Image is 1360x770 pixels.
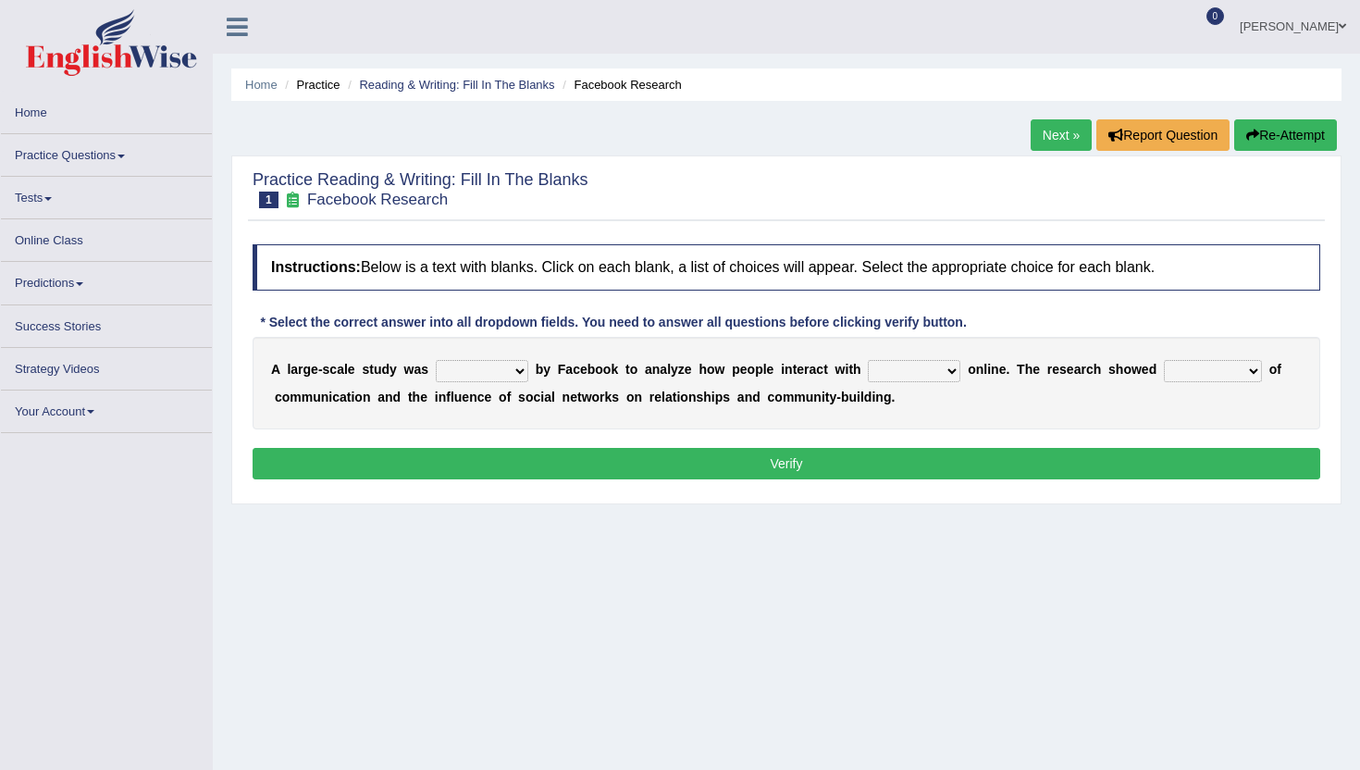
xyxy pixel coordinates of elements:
[711,390,715,404] b: i
[1149,362,1157,377] b: d
[794,390,805,404] b: m
[968,362,976,377] b: o
[611,362,618,377] b: k
[661,390,665,404] b: l
[707,362,715,377] b: o
[533,390,540,404] b: c
[582,390,592,404] b: w
[354,390,363,404] b: o
[321,390,329,404] b: n
[344,362,348,377] b: l
[600,390,604,404] b: r
[673,390,677,404] b: t
[737,390,745,404] b: a
[595,362,603,377] b: o
[1,177,212,213] a: Tests
[1031,119,1092,151] a: Next »
[454,390,463,404] b: u
[1096,119,1230,151] button: Report Question
[385,390,393,404] b: n
[678,362,685,377] b: z
[853,362,861,377] b: h
[421,362,428,377] b: s
[573,362,580,377] b: c
[507,390,512,404] b: f
[282,390,291,404] b: o
[351,390,354,404] b: i
[1131,362,1142,377] b: w
[369,362,374,377] b: t
[540,390,544,404] b: i
[699,362,707,377] b: h
[477,390,485,404] b: c
[987,362,991,377] b: i
[649,390,654,404] b: r
[688,390,697,404] b: n
[875,390,884,404] b: n
[271,259,361,275] b: Instructions:
[793,362,797,377] b: t
[1116,362,1124,377] b: h
[781,362,785,377] b: i
[1074,362,1082,377] b: a
[785,362,793,377] b: n
[884,390,892,404] b: g
[592,390,600,404] b: o
[446,390,451,404] b: f
[825,390,830,404] b: t
[389,362,397,377] b: y
[348,362,355,377] b: e
[1006,362,1009,377] b: .
[732,362,740,377] b: p
[329,362,337,377] b: c
[1,305,212,342] a: Success Stories
[755,362,763,377] b: p
[1094,362,1102,377] b: h
[543,362,550,377] b: y
[1017,362,1025,377] b: T
[577,390,582,404] b: t
[1234,119,1337,151] button: Re-Attempt
[253,171,588,208] h2: Practice Reading & Writing: Fill In The Blanks
[763,362,767,377] b: l
[891,390,895,404] b: .
[1269,362,1278,377] b: o
[810,362,817,377] b: a
[245,78,278,92] a: Home
[313,390,321,404] b: u
[703,390,711,404] b: h
[253,244,1320,291] h4: Below is a text with blanks. Click on each blank, a list of choices will appear. Select the appro...
[667,362,671,377] b: l
[976,362,984,377] b: n
[1108,362,1116,377] b: s
[1052,362,1059,377] b: e
[558,76,682,93] li: Facebook Research
[302,390,313,404] b: m
[660,362,667,377] b: a
[451,390,454,404] b: l
[767,362,774,377] b: e
[813,390,822,404] b: n
[381,362,389,377] b: d
[340,390,347,404] b: a
[551,390,555,404] b: l
[377,390,385,404] b: a
[1081,362,1085,377] b: r
[680,390,688,404] b: o
[783,390,794,404] b: m
[768,390,775,404] b: c
[337,362,344,377] b: a
[1067,362,1074,377] b: e
[307,191,448,208] small: Facebook Research
[864,390,872,404] b: d
[1025,362,1033,377] b: h
[1032,362,1040,377] b: e
[303,362,312,377] b: g
[287,362,291,377] b: l
[740,362,748,377] b: e
[536,362,544,377] b: b
[685,362,692,377] b: e
[1047,362,1052,377] b: r
[253,314,974,333] div: * Select the correct answer into all dropdown fields. You need to answer all questions before cli...
[499,390,507,404] b: o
